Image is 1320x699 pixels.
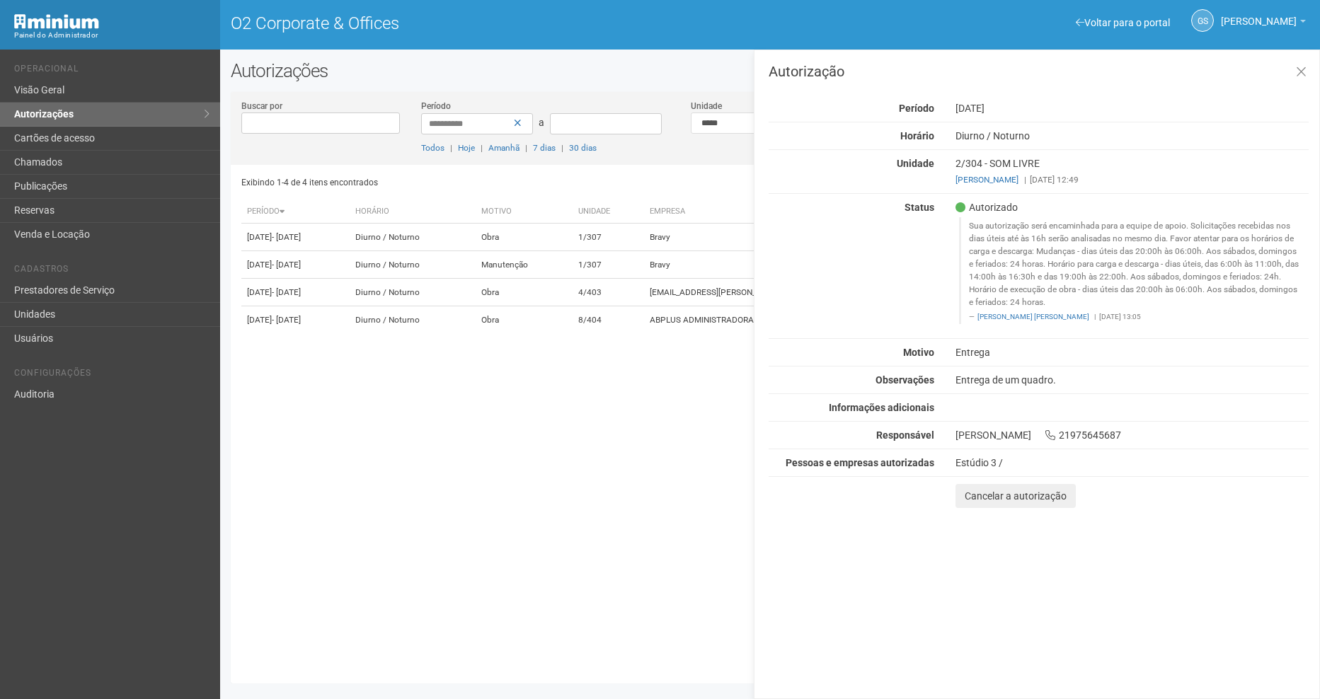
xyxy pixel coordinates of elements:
td: [DATE] [241,306,350,334]
div: Estúdio 3 / [955,456,1309,469]
span: | [450,143,452,153]
span: - [DATE] [272,232,301,242]
a: Hoje [458,143,475,153]
th: Unidade [573,200,645,224]
div: Entrega [945,346,1319,359]
strong: Pessoas e empresas autorizadas [786,457,934,468]
span: a [539,117,544,128]
strong: Responsável [876,429,934,441]
th: Horário [350,200,476,224]
strong: Informações adicionais [829,402,934,413]
div: Exibindo 1-4 de 4 itens encontrados [241,172,766,193]
div: [DATE] 12:49 [955,173,1309,186]
div: Diurno / Noturno [945,129,1319,142]
td: Obra [476,279,573,306]
span: Gabriela Souza [1221,2,1297,27]
td: [DATE] [241,224,350,251]
td: ABPLUS ADMINISTRADORA DE BENEFÍCIOS [644,306,987,334]
td: Diurno / Noturno [350,279,476,306]
strong: Motivo [903,347,934,358]
span: | [1024,175,1026,185]
div: 2/304 - SOM LIVRE [945,157,1319,186]
td: Obra [476,224,573,251]
td: Diurno / Noturno [350,306,476,334]
a: [PERSON_NAME] [955,175,1018,185]
div: Painel do Administrador [14,29,210,42]
span: | [481,143,483,153]
td: 4/403 [573,279,645,306]
td: 1/307 [573,224,645,251]
div: [PERSON_NAME] 21975645687 [945,429,1319,441]
img: Minium [14,14,99,29]
td: Bravy [644,224,987,251]
a: Voltar para o portal [1076,17,1170,28]
h3: Autorização [769,64,1309,79]
a: GS [1191,9,1214,32]
label: Período [421,100,451,112]
th: Período [241,200,350,224]
strong: Período [899,103,934,114]
td: [EMAIL_ADDRESS][PERSON_NAME][DOMAIN_NAME] [644,279,987,306]
footer: [DATE] 13:05 [969,312,1301,322]
label: Unidade [691,100,722,112]
span: | [561,143,563,153]
div: Entrega de um quadro. [945,374,1319,386]
span: - [DATE] [272,315,301,325]
strong: Status [905,202,934,213]
div: [DATE] [945,102,1319,115]
td: Obra [476,306,573,334]
h2: Autorizações [231,60,1309,81]
span: - [DATE] [272,260,301,270]
li: Operacional [14,64,210,79]
button: Cancelar a autorização [955,484,1076,508]
td: Manutenção [476,251,573,279]
a: 30 dias [569,143,597,153]
strong: Horário [900,130,934,141]
a: Amanhã [488,143,520,153]
a: Todos [421,143,444,153]
span: | [1094,313,1096,320]
td: Diurno / Noturno [350,251,476,279]
a: [PERSON_NAME] [1221,18,1306,29]
td: Diurno / Noturno [350,224,476,251]
th: Empresa [644,200,987,224]
td: 8/404 [573,306,645,334]
strong: Observações [876,374,934,386]
li: Configurações [14,368,210,383]
td: [DATE] [241,279,350,306]
th: Motivo [476,200,573,224]
blockquote: Sua autorização será encaminhada para a equipe de apoio. Solicitações recebidas nos dias úteis at... [959,217,1309,324]
label: Buscar por [241,100,282,112]
strong: Unidade [897,158,934,169]
span: - [DATE] [272,287,301,297]
span: | [525,143,527,153]
td: Bravy [644,251,987,279]
span: Autorizado [955,201,1018,214]
h1: O2 Corporate & Offices [231,14,759,33]
td: 1/307 [573,251,645,279]
a: 7 dias [533,143,556,153]
td: [DATE] [241,251,350,279]
li: Cadastros [14,264,210,279]
a: [PERSON_NAME] [PERSON_NAME] [977,313,1089,320]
